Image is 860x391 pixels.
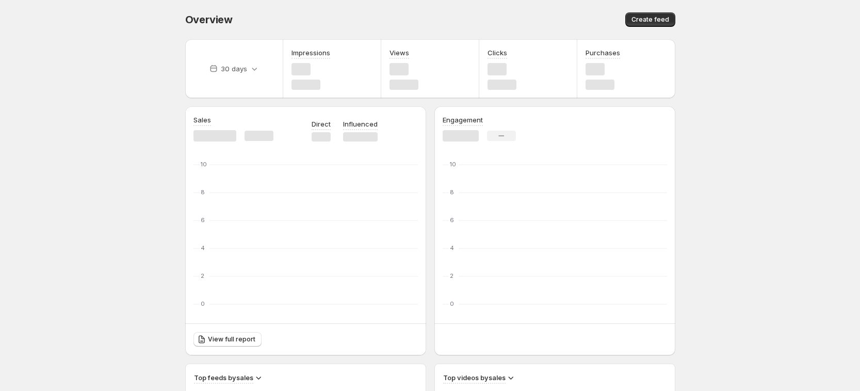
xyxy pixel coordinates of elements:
a: View full report [193,332,262,347]
h3: Top feeds by sales [194,372,253,383]
h3: Purchases [586,48,620,58]
h3: Sales [193,115,211,125]
button: Create feed [625,12,675,27]
h3: Engagement [443,115,483,125]
text: 10 [450,161,456,168]
text: 2 [450,272,453,279]
h3: Impressions [291,48,330,58]
span: Create feed [631,15,669,24]
h3: Top videos by sales [443,372,506,383]
text: 0 [450,300,454,307]
span: View full report [208,335,255,343]
text: 4 [201,244,205,252]
p: Direct [312,119,331,129]
text: 4 [450,244,454,252]
text: 10 [201,161,207,168]
text: 6 [201,216,205,224]
text: 8 [201,189,205,196]
p: 30 days [221,64,247,74]
h3: Clicks [488,48,507,58]
h3: Views [390,48,409,58]
span: Overview [185,13,233,26]
text: 6 [450,216,454,224]
text: 8 [450,189,454,196]
p: Influenced [343,119,378,129]
text: 2 [201,272,204,279]
text: 0 [201,300,205,307]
